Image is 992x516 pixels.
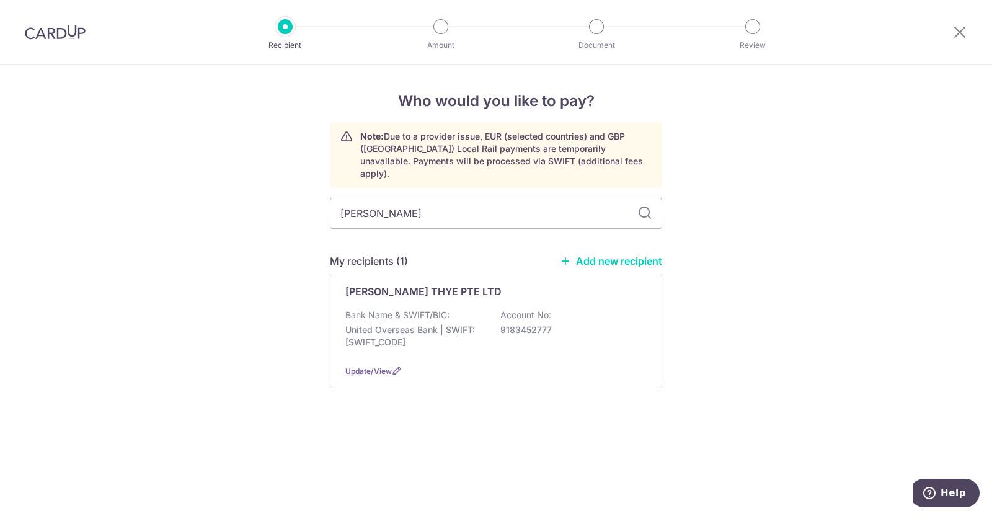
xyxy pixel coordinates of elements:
[500,309,551,321] p: Account No:
[345,324,484,349] p: United Overseas Bank | SWIFT: [SWIFT_CODE]
[25,25,86,40] img: CardUp
[360,130,652,180] p: Due to a provider issue, EUR (selected countries) and GBP ([GEOGRAPHIC_DATA]) Local Rail payments...
[395,39,487,51] p: Amount
[360,131,384,141] strong: Note:
[239,39,331,51] p: Recipient
[707,39,799,51] p: Review
[330,254,408,269] h5: My recipients (1)
[500,324,639,336] p: 9183452777
[330,198,662,229] input: Search for any recipient here
[560,255,662,267] a: Add new recipient
[330,90,662,112] h4: Who would you like to pay?
[345,284,502,299] p: [PERSON_NAME] THYE PTE LTD
[913,479,980,510] iframe: Opens a widget where you can find more information
[345,309,449,321] p: Bank Name & SWIFT/BIC:
[551,39,642,51] p: Document
[345,367,392,376] a: Update/View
